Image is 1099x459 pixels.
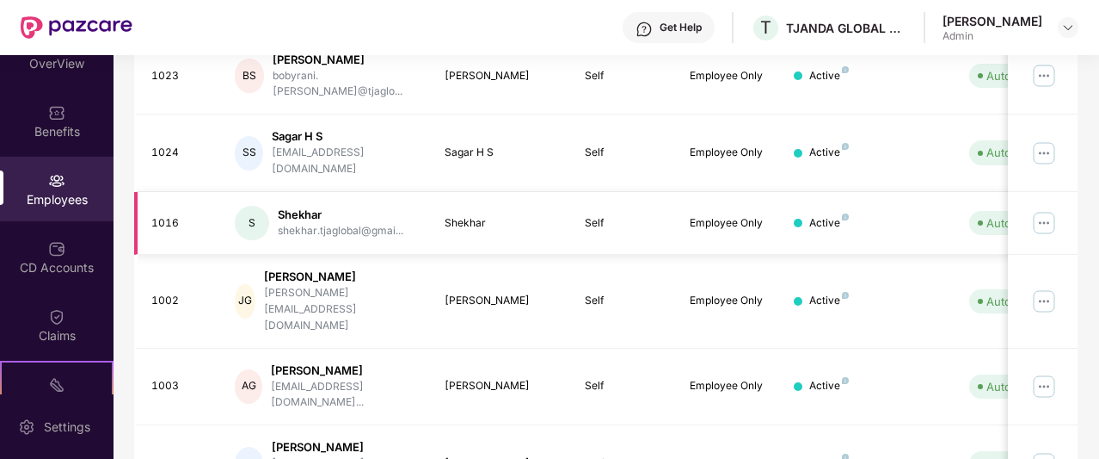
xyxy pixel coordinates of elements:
[445,68,557,84] div: [PERSON_NAME]
[235,59,263,93] div: BS
[21,16,132,39] img: New Pazcare Logo
[690,378,767,394] div: Employee Only
[272,128,417,145] div: Sagar H S
[48,376,65,394] img: svg+xml;base64,PHN2ZyB4bWxucz0iaHR0cDovL3d3dy53My5vcmcvMjAwMC9zdmciIHdpZHRoPSIyMSIgaGVpZ2h0PSIyMC...
[39,419,95,436] div: Settings
[1030,373,1058,400] img: manageButton
[585,145,662,161] div: Self
[760,17,771,38] span: T
[809,68,849,84] div: Active
[151,145,208,161] div: 1024
[48,308,65,326] img: svg+xml;base64,PHN2ZyBpZD0iQ2xhaW0iIHhtbG5zPSJodHRwOi8vd3d3LnczLm9yZy8yMDAwL3N2ZyIgd2lkdGg9IjIwIi...
[18,419,35,436] img: svg+xml;base64,PHN2ZyBpZD0iU2V0dGluZy0yMHgyMCIgeG1sbnM9Imh0dHA6Ly93d3cudzMub3JnLzIwMDAvc3ZnIiB3aW...
[271,379,417,412] div: [EMAIL_ADDRESS][DOMAIN_NAME]...
[986,144,1055,161] div: Auto Verified
[1030,209,1058,237] img: manageButton
[809,378,849,394] div: Active
[272,439,417,456] div: [PERSON_NAME]
[690,215,767,232] div: Employee Only
[1030,140,1058,167] img: manageButton
[842,214,849,220] img: svg+xml;base64,PHN2ZyB4bWxucz0iaHR0cDovL3d3dy53My5vcmcvMjAwMC9zdmciIHdpZHRoPSI4IiBoZWlnaHQ9IjgiIH...
[264,269,417,285] div: [PERSON_NAME]
[235,206,269,240] div: S
[842,292,849,299] img: svg+xml;base64,PHN2ZyB4bWxucz0iaHR0cDovL3d3dy53My5vcmcvMjAwMC9zdmciIHdpZHRoPSI4IiBoZWlnaHQ9IjgiIH...
[1061,21,1075,34] img: svg+xml;base64,PHN2ZyBpZD0iRHJvcGRvd24tMzJ4MzIiIHhtbG5zPSJodHRwOi8vd3d3LnczLm9yZy8yMDAwL3N2ZyIgd2...
[445,293,557,309] div: [PERSON_NAME]
[445,215,557,232] div: Shekhar
[585,293,662,309] div: Self
[151,293,208,309] div: 1002
[151,68,208,84] div: 1023
[690,68,767,84] div: Employee Only
[48,172,65,189] img: svg+xml;base64,PHN2ZyBpZD0iRW1wbG95ZWVzIiB4bWxucz0iaHR0cDovL3d3dy53My5vcmcvMjAwMC9zdmciIHdpZHRoPS...
[445,378,557,394] div: [PERSON_NAME]
[235,369,262,404] div: AG
[986,214,1055,232] div: Auto Verified
[585,215,662,232] div: Self
[273,52,418,68] div: [PERSON_NAME]
[942,29,1042,43] div: Admin
[585,68,662,84] div: Self
[1030,62,1058,90] img: manageButton
[151,215,208,232] div: 1016
[942,13,1042,29] div: [PERSON_NAME]
[635,21,653,38] img: svg+xml;base64,PHN2ZyBpZD0iSGVscC0zMngzMiIgeG1sbnM9Imh0dHA6Ly93d3cudzMub3JnLzIwMDAvc3ZnIiB3aWR0aD...
[48,240,65,257] img: svg+xml;base64,PHN2ZyBpZD0iQ0RfQWNjb3VudHMiIGRhdGEtbmFtZT0iQ0QgQWNjb3VudHMiIHhtbG5zPSJodHRwOi8vd3...
[809,293,849,309] div: Active
[1030,288,1058,315] img: manageButton
[445,145,557,161] div: Sagar H S
[235,284,255,319] div: JG
[235,136,263,171] div: SS
[986,378,1055,395] div: Auto Verified
[690,293,767,309] div: Employee Only
[809,145,849,161] div: Active
[809,215,849,232] div: Active
[151,378,208,394] div: 1003
[690,145,767,161] div: Employee Only
[264,285,417,334] div: [PERSON_NAME][EMAIL_ADDRESS][DOMAIN_NAME]
[278,223,403,239] div: shekhar.tjaglobal@gmai...
[842,377,849,384] img: svg+xml;base64,PHN2ZyB4bWxucz0iaHR0cDovL3d3dy53My5vcmcvMjAwMC9zdmciIHdpZHRoPSI4IiBoZWlnaHQ9IjgiIH...
[986,67,1055,84] div: Auto Verified
[660,21,702,34] div: Get Help
[786,20,906,36] div: TJANDA GLOBAL ONLINE PRIVATE LIMITED
[273,68,418,101] div: bobyrani.[PERSON_NAME]@tjaglo...
[842,143,849,150] img: svg+xml;base64,PHN2ZyB4bWxucz0iaHR0cDovL3d3dy53My5vcmcvMjAwMC9zdmciIHdpZHRoPSI4IiBoZWlnaHQ9IjgiIH...
[272,145,417,177] div: [EMAIL_ADDRESS][DOMAIN_NAME]
[278,207,403,223] div: Shekhar
[585,378,662,394] div: Self
[986,293,1055,310] div: Auto Verified
[48,104,65,121] img: svg+xml;base64,PHN2ZyBpZD0iQmVuZWZpdHMiIHhtbG5zPSJodHRwOi8vd3d3LnczLm9yZy8yMDAwL3N2ZyIgd2lkdGg9Ij...
[842,66,849,73] img: svg+xml;base64,PHN2ZyB4bWxucz0iaHR0cDovL3d3dy53My5vcmcvMjAwMC9zdmciIHdpZHRoPSI4IiBoZWlnaHQ9IjgiIH...
[271,363,417,379] div: [PERSON_NAME]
